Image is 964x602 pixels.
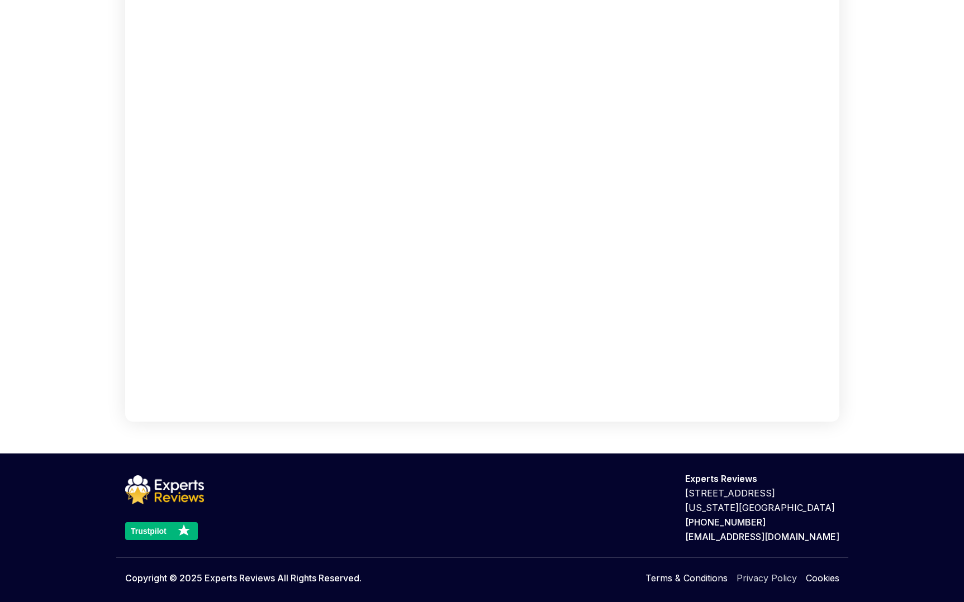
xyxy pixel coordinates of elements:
[685,529,839,544] p: [EMAIL_ADDRESS][DOMAIN_NAME]
[685,471,839,486] p: Experts Reviews
[685,486,839,500] p: [STREET_ADDRESS]
[131,527,167,536] text: Trustpilot
[125,571,362,585] p: Copyright © 2025 Experts Reviews All Rights Reserved.
[737,571,797,585] a: Privacy Policy
[685,515,839,529] p: [PHONE_NUMBER]
[125,522,204,540] a: Trustpilot
[645,571,728,585] a: Terms & Conditions
[125,475,204,504] img: logo
[685,500,839,515] p: [US_STATE][GEOGRAPHIC_DATA]
[806,571,839,585] a: Cookies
